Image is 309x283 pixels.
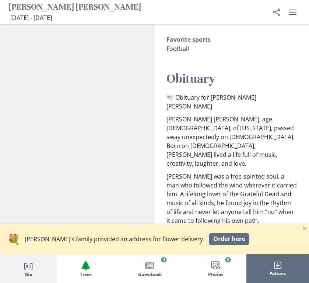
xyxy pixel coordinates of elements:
[80,260,91,270] span: Tree
[166,35,298,44] h3: Favorite sports
[25,272,32,277] span: Bio
[246,254,309,283] button: Actions
[57,254,115,283] button: Trees
[270,271,286,276] span: Actions
[209,233,249,245] a: Order here
[166,172,298,225] p: [PERSON_NAME] was a free-spirited soul, a man who followed the wind wherever it carried him. A li...
[25,235,204,244] p: [PERSON_NAME]’s family provided an address for flower delivery.
[166,71,298,87] h2: Obituary
[9,2,141,13] h1: [PERSON_NAME] [PERSON_NAME]
[208,272,223,277] span: Photos
[80,272,92,277] span: Trees
[7,231,20,247] a: flowers
[225,257,231,262] span: 4
[166,115,298,168] p: [PERSON_NAME] [PERSON_NAME], age [DEMOGRAPHIC_DATA], of [US_STATE], passed away unexpectedly on [...
[213,235,245,242] span: Order here
[115,254,185,283] button: Guestbook
[161,257,167,262] span: 4
[269,5,284,20] button: Share Obituary
[7,232,20,246] span: flowers
[138,272,162,277] span: Guestbook
[285,5,300,20] button: user menu
[166,45,189,53] span: Football
[10,14,52,22] span: [DATE] - [DATE]
[300,224,309,233] button: Close
[185,254,246,283] button: Photos
[166,93,298,111] p: 🕊️ Obituary for [PERSON_NAME] [PERSON_NAME]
